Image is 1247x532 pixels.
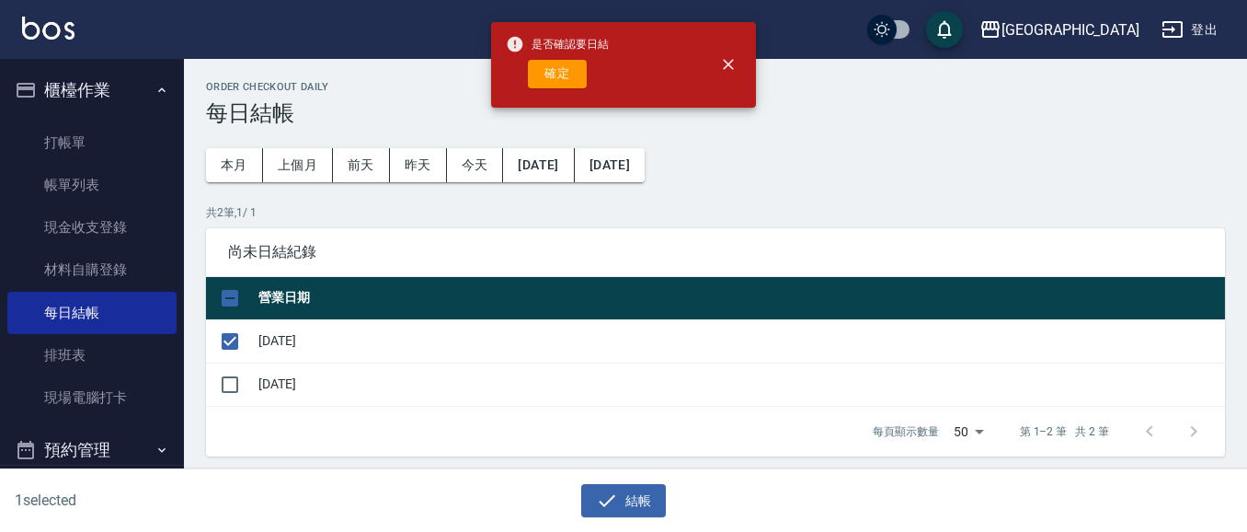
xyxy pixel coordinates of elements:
div: 50 [946,407,990,457]
button: [DATE] [503,148,574,182]
a: 現金收支登錄 [7,206,177,249]
button: 昨天 [390,148,447,182]
h2: Order checkout daily [206,81,1225,93]
div: [GEOGRAPHIC_DATA] [1001,18,1139,41]
h3: 每日結帳 [206,100,1225,126]
button: 預約管理 [7,426,177,474]
button: 櫃檯作業 [7,66,177,114]
button: save [926,11,963,48]
img: Logo [22,17,74,40]
button: [GEOGRAPHIC_DATA] [972,11,1147,49]
th: 營業日期 [254,277,1225,320]
a: 現場電腦打卡 [7,376,177,419]
button: 前天 [333,148,390,182]
a: 排班表 [7,334,177,376]
span: 是否確認要日結 [506,35,609,53]
td: [DATE] [254,319,1225,363]
a: 每日結帳 [7,292,177,334]
button: 上個月 [263,148,333,182]
button: 確定 [528,60,587,88]
a: 帳單列表 [7,164,177,206]
span: 尚未日結紀錄 [228,243,1203,261]
p: 每頁顯示數量 [873,423,939,440]
p: 第 1–2 筆 共 2 筆 [1020,423,1109,440]
a: 材料自購登錄 [7,249,177,291]
td: [DATE] [254,363,1225,406]
button: 今天 [447,148,504,182]
button: 本月 [206,148,263,182]
button: close [708,44,749,85]
p: 共 2 筆, 1 / 1 [206,204,1225,221]
button: [DATE] [575,148,645,182]
button: 結帳 [581,484,667,518]
button: 登出 [1154,13,1225,47]
a: 打帳單 [7,121,177,164]
h6: 1 selected [15,489,308,512]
